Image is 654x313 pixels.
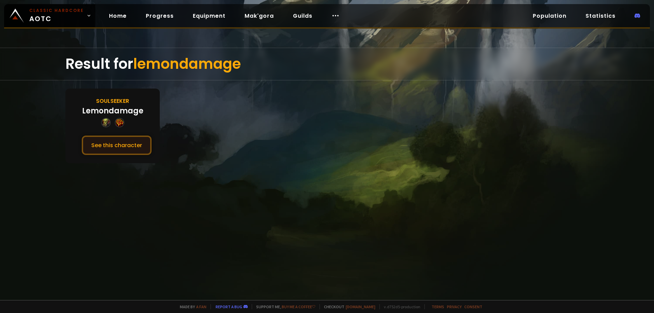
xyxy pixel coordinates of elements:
[580,9,621,23] a: Statistics
[4,4,95,27] a: Classic HardcoreAOTC
[29,7,84,24] span: AOTC
[527,9,572,23] a: Population
[447,304,462,309] a: Privacy
[379,304,420,309] span: v. d752d5 - production
[82,136,152,155] button: See this character
[252,304,315,309] span: Support me,
[104,9,132,23] a: Home
[29,7,84,14] small: Classic Hardcore
[187,9,231,23] a: Equipment
[196,304,206,309] a: a fan
[320,304,375,309] span: Checkout
[282,304,315,309] a: Buy me a coffee
[287,9,318,23] a: Guilds
[133,54,241,74] span: lemondamage
[432,304,444,309] a: Terms
[176,304,206,309] span: Made by
[65,48,589,80] div: Result for
[464,304,482,309] a: Consent
[239,9,279,23] a: Mak'gora
[140,9,179,23] a: Progress
[346,304,375,309] a: [DOMAIN_NAME]
[96,97,129,105] div: Soulseeker
[216,304,242,309] a: Report a bug
[82,105,143,116] div: Lemondamage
